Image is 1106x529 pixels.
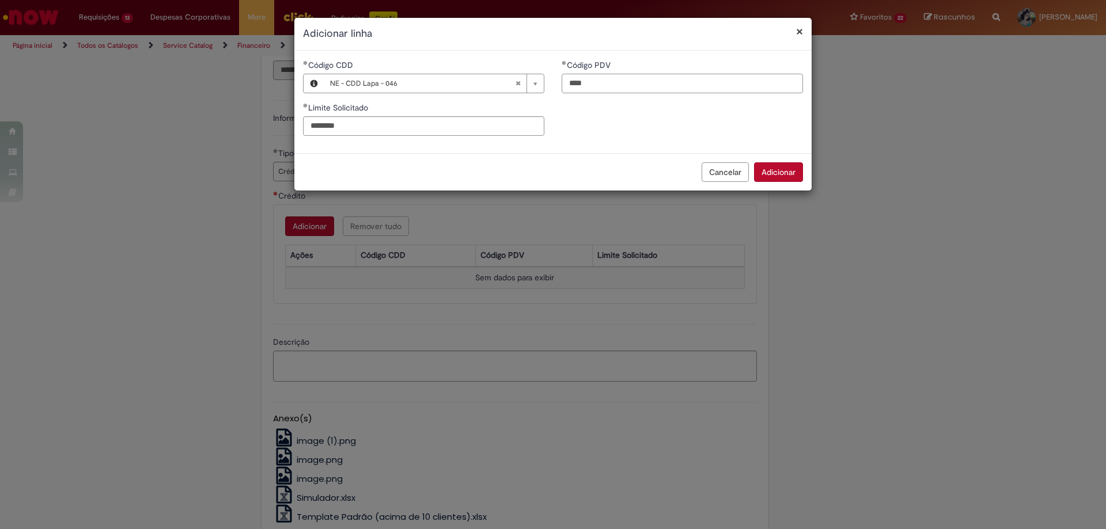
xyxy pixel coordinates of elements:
[303,103,308,108] span: Obrigatório Preenchido
[562,60,567,65] span: Obrigatório Preenchido
[702,162,749,182] button: Cancelar
[330,74,515,93] span: NE - CDD Lapa - 046
[509,74,527,93] abbr: Limpar campo Código CDD
[754,162,803,182] button: Adicionar
[303,26,803,41] h2: Adicionar linha
[567,60,613,70] span: Código PDV
[304,74,324,93] button: Código CDD, Visualizar este registro NE - CDD Lapa - 046
[303,60,308,65] span: Obrigatório Preenchido
[303,116,544,136] input: Limite Solicitado
[308,102,370,113] span: Limite Solicitado
[324,74,544,93] a: NE - CDD Lapa - 046Limpar campo Código CDD
[796,25,803,37] button: Fechar modal
[308,60,355,70] span: Necessários - Código CDD
[562,74,803,93] input: Código PDV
